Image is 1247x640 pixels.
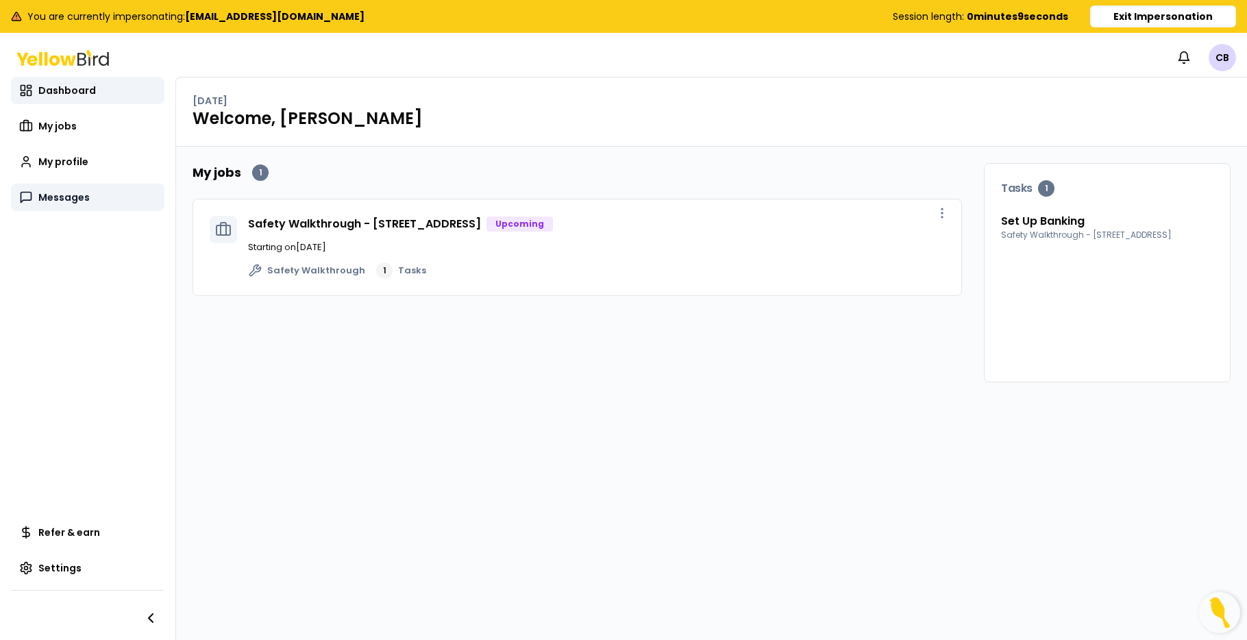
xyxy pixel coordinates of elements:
[11,148,164,175] a: My profile
[267,264,365,278] span: Safety Walkthrough
[11,112,164,140] a: My jobs
[248,241,945,254] p: Starting on [DATE]
[11,554,164,582] a: Settings
[38,155,88,169] span: My profile
[38,561,82,575] span: Settings
[38,526,100,539] span: Refer & earn
[27,10,365,23] span: You are currently impersonating:
[376,262,393,279] div: 1
[893,10,1068,23] div: Session length:
[1001,213,1085,230] a: Set Up Banking
[193,108,1231,130] h1: Welcome, [PERSON_NAME]
[1038,180,1054,197] div: 1
[1090,5,1236,27] button: Exit Impersonation
[252,164,269,181] div: 1
[376,262,426,279] a: 1Tasks
[11,77,164,104] a: Dashboard
[38,84,96,97] span: Dashboard
[193,163,241,182] h2: My jobs
[1001,180,1213,197] h3: Tasks
[1001,230,1213,241] span: Safety Walkthrough - [STREET_ADDRESS]
[193,94,227,108] p: [DATE]
[248,216,481,232] a: Safety Walkthrough - [STREET_ADDRESS]
[1209,44,1236,71] span: CB
[967,10,1068,23] b: 0 minutes 9 seconds
[38,119,77,133] span: My jobs
[38,190,90,204] span: Messages
[11,519,164,546] a: Refer & earn
[1199,592,1240,633] button: Open Resource Center
[11,184,164,211] a: Messages
[185,10,365,23] b: [EMAIL_ADDRESS][DOMAIN_NAME]
[486,217,553,232] div: Upcoming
